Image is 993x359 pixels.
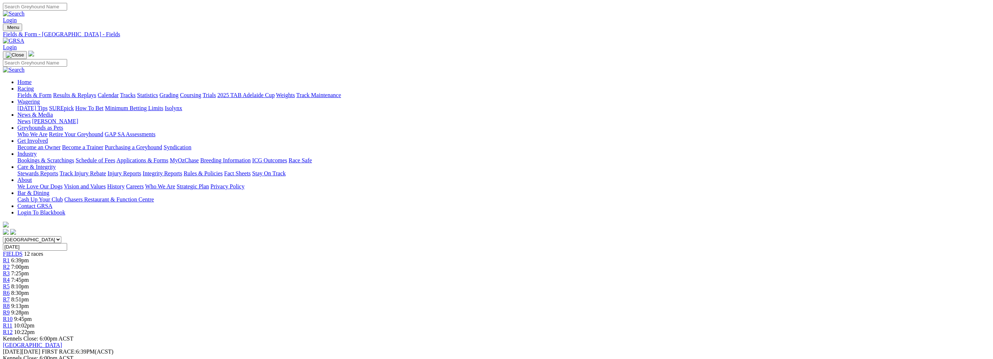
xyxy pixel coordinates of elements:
[3,31,990,38] a: Fields & Form - [GEOGRAPHIC_DATA] - Fields
[3,229,9,235] img: facebook.svg
[17,118,990,125] div: News & Media
[3,283,10,289] a: R5
[107,170,141,176] a: Injury Reports
[11,257,29,263] span: 6:39pm
[180,92,201,98] a: Coursing
[17,151,37,157] a: Industry
[11,283,29,289] span: 8:10pm
[126,183,144,189] a: Careers
[170,157,199,163] a: MyOzChase
[49,105,74,111] a: SUREpick
[105,131,156,137] a: GAP SA Assessments
[3,342,62,348] a: [GEOGRAPHIC_DATA]
[11,264,29,270] span: 7:00pm
[17,112,53,118] a: News & Media
[17,209,65,216] a: Login To Blackbook
[17,105,990,112] div: Wagering
[17,79,32,85] a: Home
[210,183,245,189] a: Privacy Policy
[17,144,990,151] div: Get Involved
[3,3,67,11] input: Search
[3,38,24,44] img: GRSA
[3,251,22,257] span: FIELDS
[164,144,191,150] a: Syndication
[28,51,34,57] img: logo-grsa-white.png
[3,264,10,270] a: R2
[3,51,27,59] button: Toggle navigation
[3,11,25,17] img: Search
[3,303,10,309] a: R8
[6,52,24,58] img: Close
[224,170,251,176] a: Fact Sheets
[3,290,10,296] a: R6
[17,196,990,203] div: Bar & Dining
[11,303,29,309] span: 9:13pm
[60,170,106,176] a: Track Injury Rebate
[3,222,9,227] img: logo-grsa-white.png
[3,309,10,316] a: R9
[64,183,106,189] a: Vision and Values
[3,322,12,329] a: R11
[105,144,162,150] a: Purchasing a Greyhound
[3,67,25,73] img: Search
[200,157,251,163] a: Breeding Information
[3,270,10,276] span: R3
[10,229,16,235] img: twitter.svg
[3,277,10,283] a: R4
[42,348,76,355] span: FIRST RACE:
[17,118,30,124] a: News
[75,105,104,111] a: How To Bet
[17,170,58,176] a: Stewards Reports
[75,157,115,163] a: Schedule of Fees
[7,25,19,30] span: Menu
[160,92,179,98] a: Grading
[145,183,175,189] a: Who We Are
[17,170,990,177] div: Care & Integrity
[17,203,52,209] a: Contact GRSA
[98,92,119,98] a: Calendar
[288,157,312,163] a: Race Safe
[217,92,275,98] a: 2025 TAB Adelaide Cup
[17,157,990,164] div: Industry
[17,164,56,170] a: Care & Integrity
[49,131,103,137] a: Retire Your Greyhound
[165,105,182,111] a: Isolynx
[11,296,29,302] span: 8:51pm
[17,183,62,189] a: We Love Our Dogs
[17,131,990,138] div: Greyhounds as Pets
[17,92,990,99] div: Racing
[14,322,34,329] span: 10:02pm
[137,92,158,98] a: Statistics
[11,270,29,276] span: 7:25pm
[11,309,29,316] span: 9:28pm
[17,131,48,137] a: Who We Are
[3,44,17,50] a: Login
[3,348,22,355] span: [DATE]
[14,329,35,335] span: 10:22pm
[3,24,22,31] button: Toggle navigation
[3,243,67,251] input: Select date
[120,92,136,98] a: Tracks
[17,144,61,150] a: Become an Owner
[14,316,32,322] span: 9:45pm
[17,92,52,98] a: Fields & Form
[42,348,114,355] span: 6:39PM(ACST)
[11,277,29,283] span: 7:45pm
[17,177,32,183] a: About
[296,92,341,98] a: Track Maintenance
[3,329,13,335] span: R12
[3,335,73,342] span: Kennels Close: 6:00pm ACST
[3,257,10,263] a: R1
[105,105,163,111] a: Minimum Betting Limits
[62,144,103,150] a: Become a Trainer
[3,296,10,302] a: R7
